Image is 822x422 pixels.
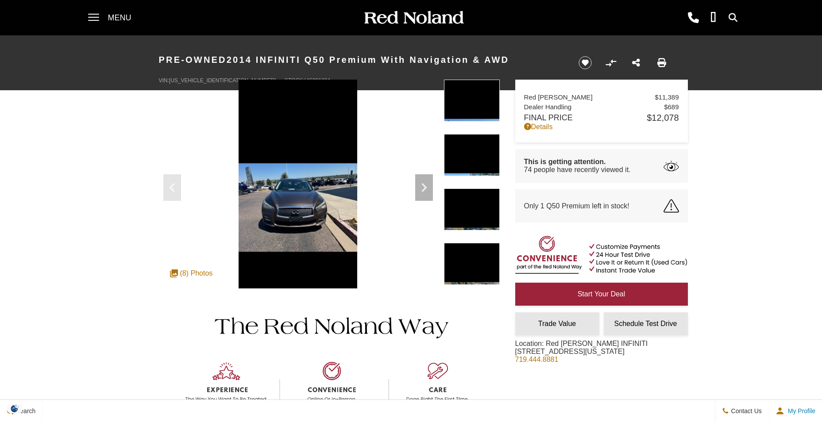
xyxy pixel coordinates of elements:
[444,188,500,308] img: Used 2014 Brown INFINITI Premium image 3
[524,103,664,111] span: Dealer Handling
[444,243,500,362] img: Used 2014 Brown INFINITI Premium image 4
[524,158,631,166] span: This is getting attention.
[524,123,679,131] a: Details
[515,283,688,306] a: Start Your Deal
[524,113,679,123] a: Final Price $12,078
[159,80,437,335] img: Used 2014 Brown INFINITI Premium image 1
[524,202,629,210] span: Only 1 Q50 Premium left in stock!
[524,93,679,101] a: Red [PERSON_NAME] $11,389
[604,312,688,335] a: Schedule Test Drive
[515,340,648,370] div: Location: Red [PERSON_NAME] INFINITI [STREET_ADDRESS][US_STATE]
[444,134,500,253] img: Used 2014 Brown INFINITI Premium image 2
[159,77,169,84] span: VIN:
[159,42,564,77] h1: 2014 INFINITI Q50 Premium With Navigation & AWD
[515,312,599,335] a: Trade Value
[169,77,276,84] span: [US_VEHICLE_IDENTIFICATION_NUMBER]
[664,103,679,111] span: $689
[578,290,625,298] span: Start Your Deal
[415,174,433,201] div: Next
[524,93,655,101] span: Red [PERSON_NAME]
[524,166,631,174] span: 74 people have recently viewed it.
[524,113,647,123] span: Final Price
[655,93,679,101] span: $11,389
[538,320,576,327] span: Trade Value
[604,56,617,69] button: Compare vehicle
[166,265,217,282] div: (8) Photos
[657,58,666,68] a: Print this Pre-Owned 2014 INFINITI Q50 Premium With Navigation & AWD
[4,404,25,413] img: Opt-Out Icon
[769,400,822,422] button: Open user profile menu
[524,103,679,111] a: Dealer Handling $689
[575,56,595,70] button: Save vehicle
[515,356,559,363] a: 719.444.8881
[647,113,679,123] span: $12,078
[4,404,25,413] section: Click to Open Cookie Consent Modal
[304,77,331,84] span: UI698182A
[614,320,677,327] span: Schedule Test Drive
[784,407,815,414] span: My Profile
[444,80,500,199] img: Used 2014 Brown INFINITI Premium image 1
[159,55,227,65] strong: Pre-Owned
[729,407,762,414] span: Contact Us
[632,58,640,68] a: Share this Pre-Owned 2014 INFINITI Q50 Premium With Navigation & AWD
[363,10,464,26] img: Red Noland Auto Group
[285,77,304,84] span: Stock:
